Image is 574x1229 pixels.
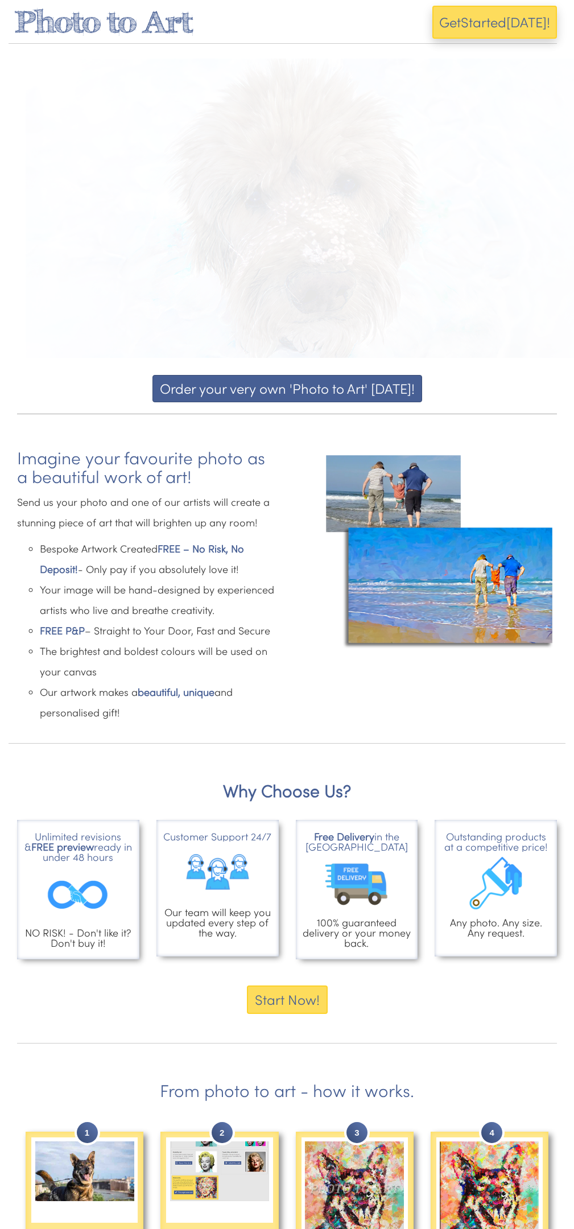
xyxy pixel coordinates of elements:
li: Your image will be hand-designed by experienced artists who live and breathe creativity. [40,579,279,620]
p: Outstanding products at a competitive price! [440,831,551,852]
button: GetStarted[DATE]! [432,6,557,39]
p: Unlimited revisions & ready in under 48 hours [23,831,134,862]
p: 100% guaranteed delivery or your money back. [302,917,412,948]
p: Customer Support 24/7 [162,831,273,842]
button: Start Now! [247,985,328,1014]
a: Photo to Art [14,4,193,39]
span: 1 [77,1122,98,1143]
img: Beach-Shadow.jpg [321,431,557,667]
span: 4 [481,1122,502,1143]
span: Get [439,13,461,31]
p: Any photo. Any size. Any request. [440,917,551,938]
p: in the [GEOGRAPHIC_DATA] [302,831,412,852]
img: Original Photo [35,1141,134,1201]
p: NO RISK! - Don't like it? Don't buy it! [23,927,134,948]
span: FREE P&P [40,624,85,637]
p: Send us your photo and one of our artists will create a stunning piece of art that will brighten ... [17,492,279,533]
li: The brightest and boldest colours will be used on your canvas [40,641,279,682]
button: Order your very own 'Photo to Art' [DATE]! [152,375,422,402]
li: – Straight to Your Door, Fast and Secure [40,620,279,641]
span: 3 [346,1122,367,1143]
img: Delivery [302,852,412,917]
span: Free Delivery [314,830,374,843]
li: Our artwork makes a and personalised gift! [40,682,279,723]
a: Start Now! [9,985,565,1014]
li: Bespoke Artwork Created - Only pay if you absolutely love it! [40,538,279,579]
h2: From photo to art - how it works. [17,1081,557,1100]
span: 2 [212,1122,233,1143]
span: beautiful, unique [138,685,214,699]
img: Outstanding Products [440,852,551,917]
a: Order your very own 'Photo to Art' [DATE]! [17,375,557,402]
strong: Why Choose Us? [223,779,351,802]
img: Choose your style [170,1141,269,1201]
img: Customer Support [162,842,273,907]
span: ed [490,13,506,31]
img: Revisions [23,862,134,927]
p: Our team will keep you updated every step of the way. [162,907,273,938]
span: FREE preview [31,840,94,853]
h3: Imagine your favourite photo as a beautiful work of art! [17,448,279,486]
